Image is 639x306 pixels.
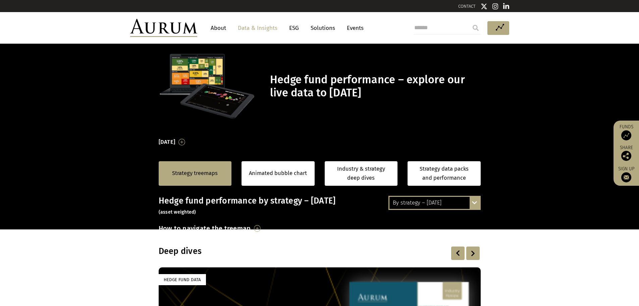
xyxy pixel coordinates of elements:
h3: Hedge fund performance by strategy – [DATE] [159,196,481,216]
a: Events [343,22,364,34]
a: Strategy treemaps [172,169,218,178]
img: Twitter icon [481,3,487,10]
a: ESG [286,22,302,34]
a: Sign up [617,166,636,182]
div: Share [617,145,636,161]
div: Hedge Fund Data [159,274,206,285]
img: Linkedin icon [503,3,509,10]
h3: How to navigate the treemap [159,223,251,234]
a: Data & Insights [234,22,281,34]
img: Share this post [621,151,631,161]
input: Submit [469,21,482,35]
a: CONTACT [458,4,476,9]
a: Strategy data packs and performance [408,161,481,186]
div: By strategy – [DATE] [389,197,480,209]
img: Aurum [130,19,197,37]
img: Access Funds [621,130,631,140]
a: Funds [617,124,636,140]
h3: [DATE] [159,137,175,147]
a: About [207,22,229,34]
a: Industry & strategy deep dives [325,161,398,186]
img: Sign up to our newsletter [621,172,631,182]
a: Animated bubble chart [249,169,307,178]
img: Instagram icon [492,3,498,10]
a: Solutions [307,22,338,34]
h3: Deep dives [159,246,394,256]
h1: Hedge fund performance – explore our live data to [DATE] [270,73,479,99]
small: (asset weighted) [159,209,196,215]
